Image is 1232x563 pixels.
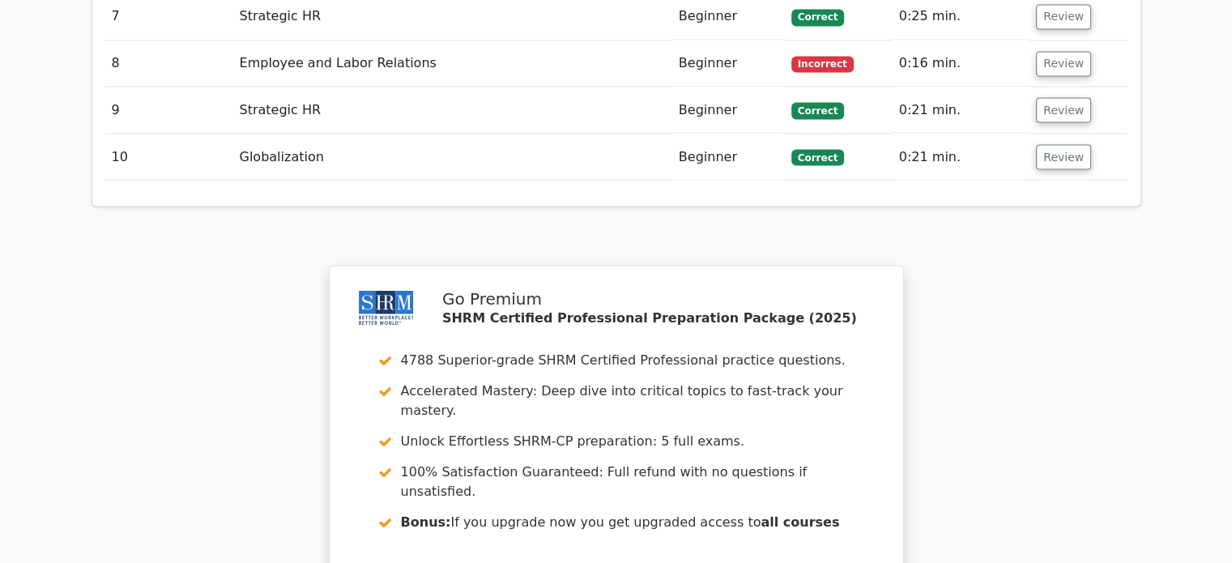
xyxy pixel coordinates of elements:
[893,87,1030,133] td: 0:21 min.
[232,134,671,180] td: Globalization
[105,134,233,180] td: 10
[893,134,1030,180] td: 0:21 min.
[232,41,671,87] td: Employee and Labor Relations
[105,41,233,87] td: 8
[232,87,671,133] td: Strategic HR
[791,9,844,25] span: Correct
[791,102,844,118] span: Correct
[791,149,844,165] span: Correct
[1036,51,1091,76] button: Review
[672,87,785,133] td: Beginner
[1036,144,1091,169] button: Review
[105,87,233,133] td: 9
[672,134,785,180] td: Beginner
[1036,97,1091,122] button: Review
[893,41,1030,87] td: 0:16 min.
[1036,4,1091,29] button: Review
[672,41,785,87] td: Beginner
[791,56,854,72] span: Incorrect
